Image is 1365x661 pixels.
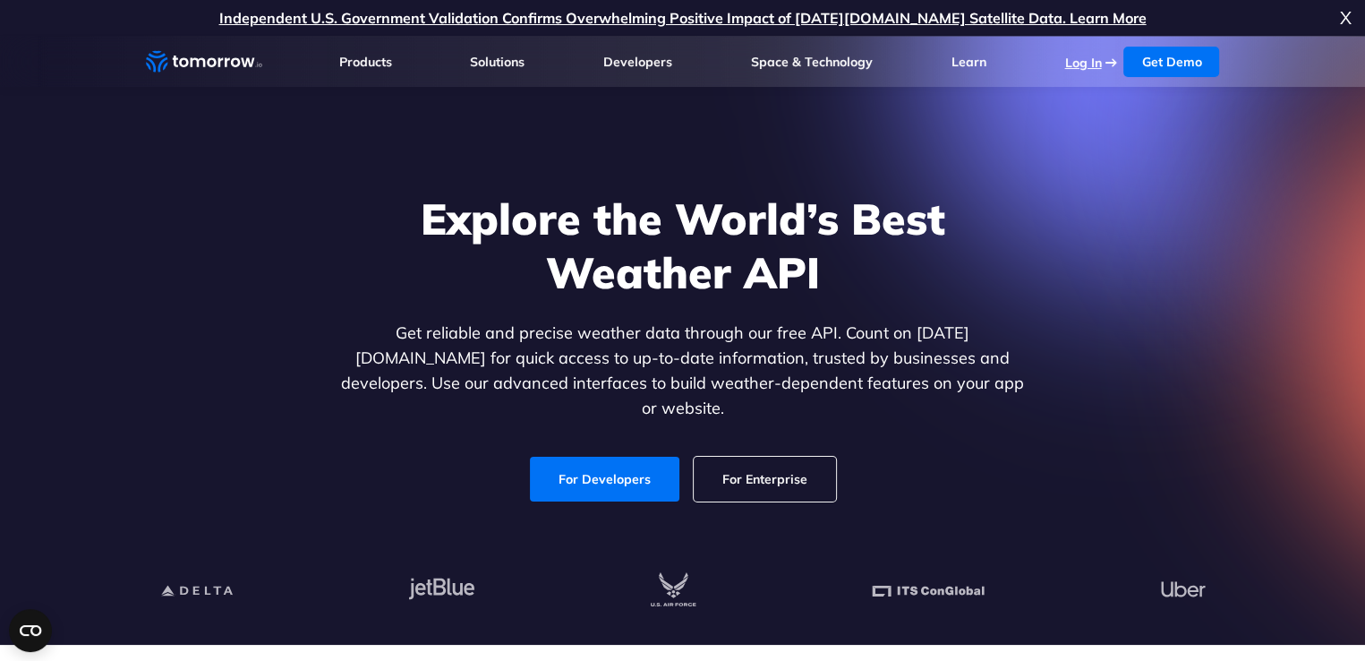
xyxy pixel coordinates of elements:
[694,457,836,502] a: For Enterprise
[339,54,392,70] a: Products
[337,321,1028,421] p: Get reliable and precise weather data through our free API. Count on [DATE][DOMAIN_NAME] for quic...
[1123,47,1219,77] a: Get Demo
[951,54,986,70] a: Learn
[146,48,262,75] a: Home link
[219,9,1147,27] a: Independent U.S. Government Validation Confirms Overwhelming Positive Impact of [DATE][DOMAIN_NAM...
[9,609,52,652] button: Open CMP widget
[530,457,679,502] a: For Developers
[337,192,1028,299] h1: Explore the World’s Best Weather API
[751,54,873,70] a: Space & Technology
[1064,55,1101,71] a: Log In
[603,54,672,70] a: Developers
[470,54,525,70] a: Solutions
